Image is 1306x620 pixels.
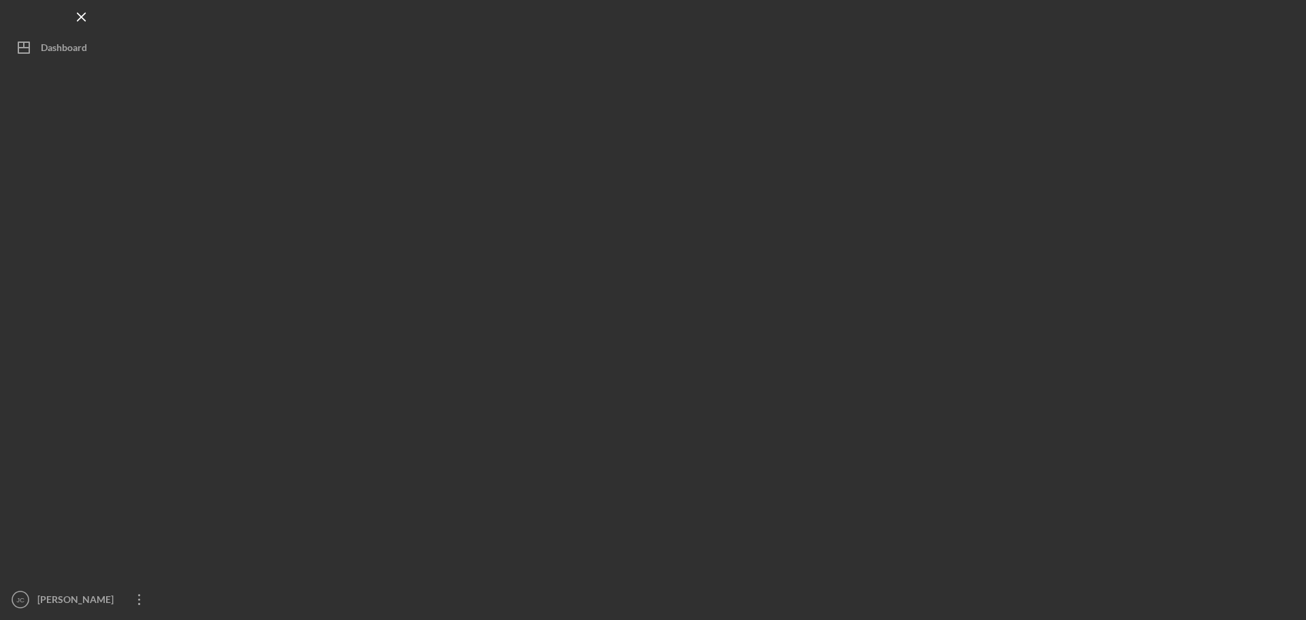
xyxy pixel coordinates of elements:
[34,586,122,617] div: [PERSON_NAME]
[7,586,156,613] button: JC[PERSON_NAME]
[16,596,24,604] text: JC
[41,34,87,65] div: Dashboard
[7,34,156,61] button: Dashboard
